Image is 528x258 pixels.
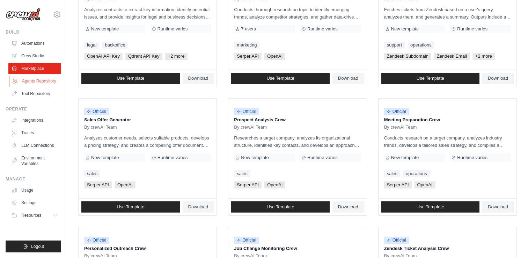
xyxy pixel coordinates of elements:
a: operations [408,42,434,49]
span: Use Template [266,204,294,210]
img: Logo [6,8,41,21]
span: Download [188,76,208,81]
span: Official [384,237,409,244]
span: Download [338,76,358,81]
a: Environment Variables [8,152,61,169]
div: Build [6,29,61,35]
p: Analyzes customer needs, selects suitable products, develops a pricing strategy, and creates a co... [84,134,211,149]
span: Official [84,237,109,244]
p: Conducts thorough research on topic to identify emerging trends, analyze competitor strategies, a... [234,6,361,21]
span: By crewAI Team [384,124,417,130]
span: New template [91,155,119,160]
a: Use Template [381,73,480,84]
a: LLM Connections [8,140,61,151]
span: By crewAI Team [234,124,267,130]
p: Sales Offer Generator [84,116,211,123]
span: New template [391,155,419,160]
span: 7 users [241,26,256,32]
a: Use Template [231,73,330,84]
p: Zendesk Ticket Analysis Crew [384,245,511,252]
a: Tool Repository [8,88,61,99]
p: Analyzes contracts to extract key information, identify potential issues, and provide insights fo... [84,6,211,21]
span: Use Template [117,204,144,210]
a: Use Template [381,201,480,213]
span: Use Template [117,76,144,81]
a: Marketplace [8,63,61,74]
a: Settings [8,197,61,208]
a: Download [332,73,364,84]
span: OpenAI [264,53,285,60]
span: Download [488,204,508,210]
a: Download [332,201,364,213]
span: Official [84,108,109,115]
a: Use Template [231,201,330,213]
button: Logout [6,241,61,252]
span: Logout [31,244,44,249]
a: Download [482,201,514,213]
span: OpenAI [415,181,435,188]
span: OpenAI [264,181,285,188]
a: Use Template [81,73,180,84]
a: legal [84,42,99,49]
p: Researches a target company, analyzes its organizational structure, identifies key contacts, and ... [234,134,361,149]
span: Serper API [234,53,262,60]
span: Official [234,108,259,115]
a: sales [84,170,100,177]
a: Crew Studio [8,50,61,62]
button: Resources [8,210,61,221]
span: Runtime varies [157,155,188,160]
span: Runtime varies [157,26,188,32]
a: Agents Repository [9,76,62,87]
span: +2 more [472,53,495,60]
a: Traces [8,127,61,138]
span: Runtime varies [457,155,487,160]
span: Use Template [266,76,294,81]
span: Use Template [417,76,444,81]
span: New template [91,26,119,32]
span: Download [188,204,208,210]
a: support [384,42,405,49]
p: Job Change Monitoring Crew [234,245,361,252]
span: Download [338,204,358,210]
a: Download [482,73,514,84]
p: Meeting Preparation Crew [384,116,511,123]
span: Resources [21,213,41,218]
a: Use Template [81,201,180,213]
span: +2 more [165,53,188,60]
p: Personalized Outreach Crew [84,245,211,252]
a: Download [183,73,214,84]
a: Automations [8,38,61,49]
span: Download [488,76,508,81]
a: sales [234,170,250,177]
span: Official [384,108,409,115]
a: operations [403,170,430,177]
span: By crewAI Team [84,124,117,130]
a: Usage [8,185,61,196]
span: OpenAI [115,181,135,188]
a: sales [384,170,400,177]
p: Conducts research on a target company, analyzes industry trends, develops a tailored sales strate... [384,134,511,149]
p: Fetches tickets from Zendesk based on a user's query, analyzes them, and generates a summary. Out... [384,6,511,21]
span: Zendesk Email [434,53,470,60]
a: marketing [234,42,259,49]
span: New template [391,26,419,32]
span: New template [241,155,269,160]
span: Runtime varies [307,26,338,32]
a: backoffice [102,42,128,49]
span: Official [234,237,259,244]
div: Manage [6,176,61,182]
span: Serper API [384,181,412,188]
span: Qdrant API Key [125,53,162,60]
a: Download [183,201,214,213]
span: Zendesk Subdomain [384,53,431,60]
span: Serper API [84,181,112,188]
div: Operate [6,106,61,112]
span: Use Template [417,204,444,210]
a: Integrations [8,115,61,126]
span: Serper API [234,181,262,188]
span: Runtime varies [307,155,338,160]
span: Runtime varies [457,26,487,32]
span: OpenAI API Key [84,53,123,60]
p: Prospect Analysis Crew [234,116,361,123]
